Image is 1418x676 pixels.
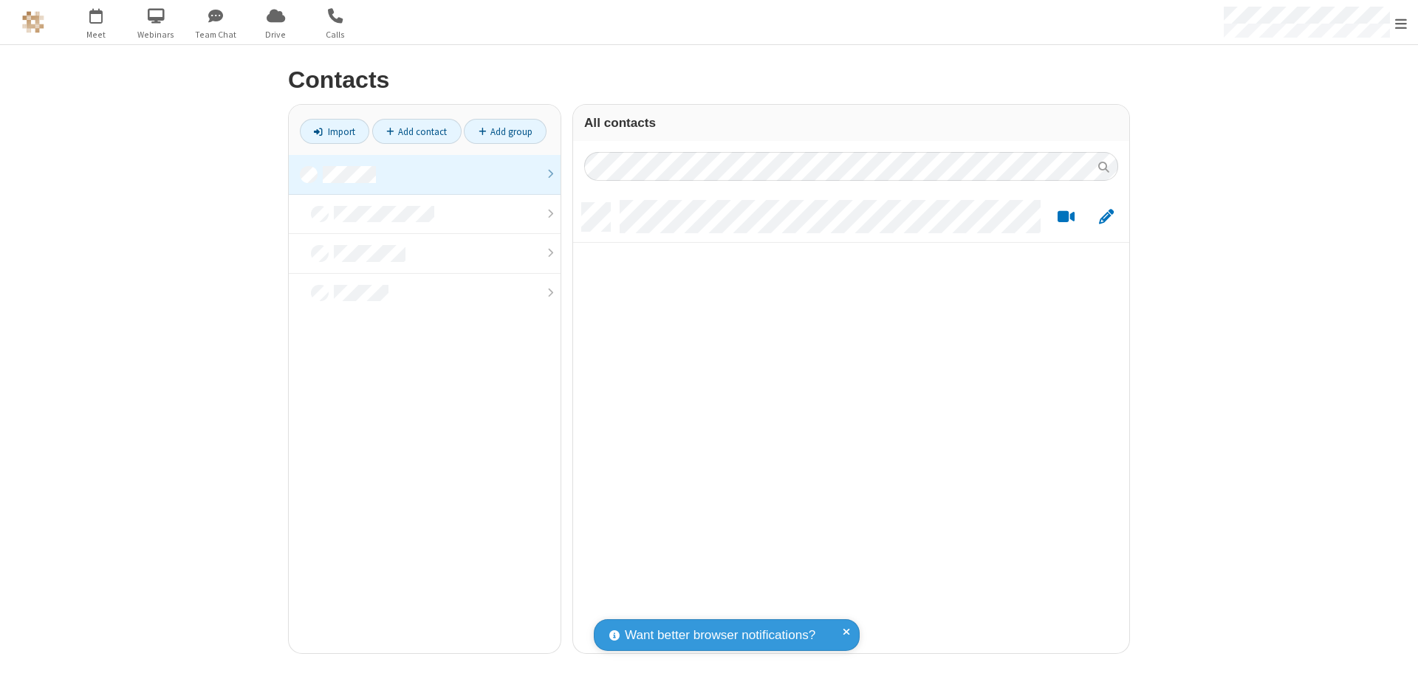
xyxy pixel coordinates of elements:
img: QA Selenium DO NOT DELETE OR CHANGE [22,11,44,33]
h2: Contacts [288,67,1130,93]
span: Meet [69,28,124,41]
button: Edit [1092,208,1120,227]
iframe: Chat [1381,638,1407,666]
a: Import [300,119,369,144]
h3: All contacts [584,116,1118,130]
span: Webinars [129,28,184,41]
a: Add group [464,119,547,144]
span: Want better browser notifications? [625,626,815,645]
button: Start a video meeting [1052,208,1080,227]
a: Add contact [372,119,462,144]
span: Drive [248,28,304,41]
span: Team Chat [188,28,244,41]
div: grid [573,192,1129,653]
span: Calls [308,28,363,41]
